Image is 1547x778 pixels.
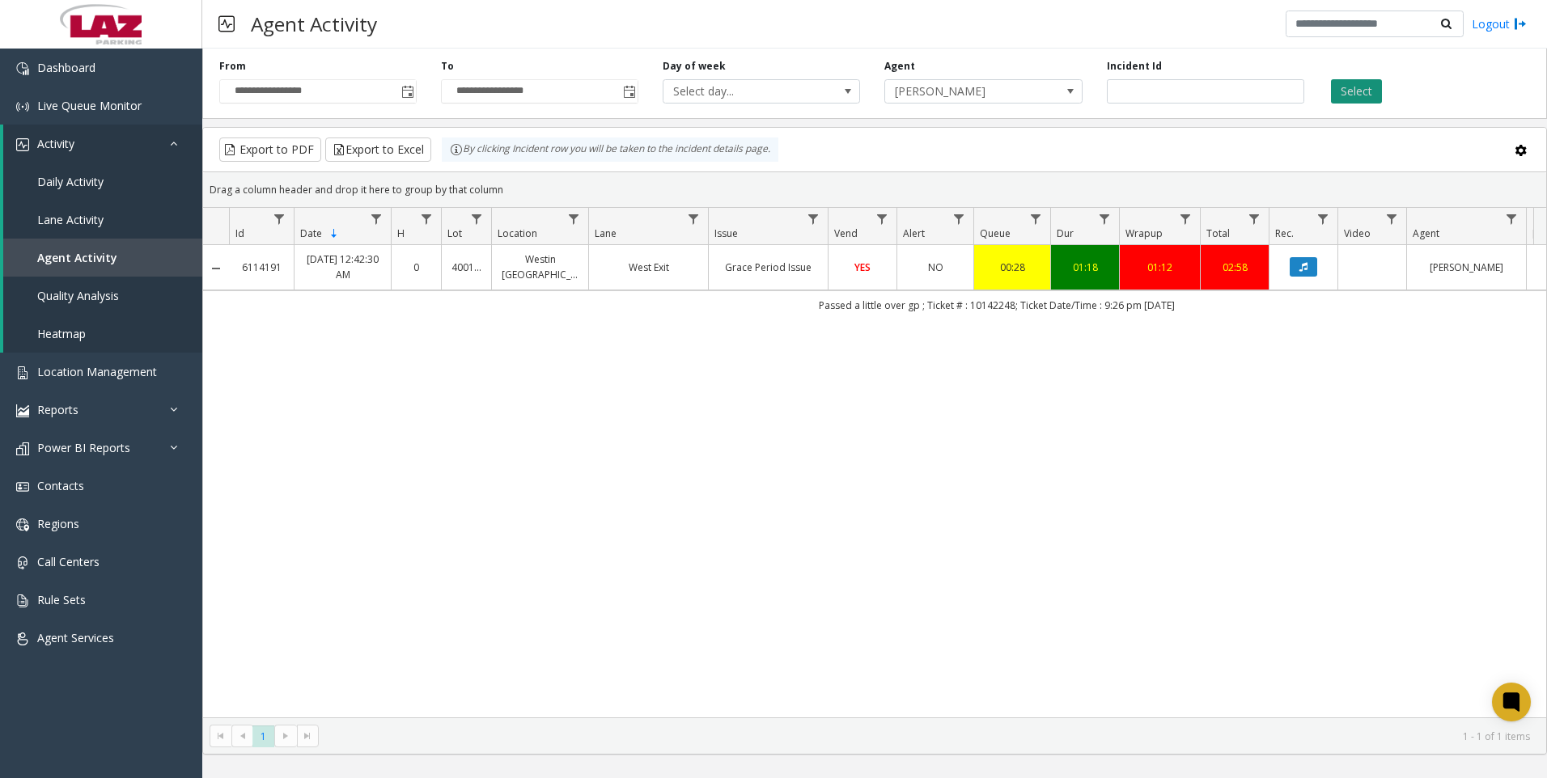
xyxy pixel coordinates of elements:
a: Id Filter Menu [269,208,290,230]
img: 'icon' [16,632,29,645]
span: Total [1206,226,1230,240]
label: From [219,59,246,74]
a: Agent Filter Menu [1501,208,1523,230]
a: 6114191 [239,260,284,275]
div: Drag a column header and drop it here to group by that column [203,175,1546,204]
a: 01:18 [1061,260,1109,275]
span: Agent [1413,226,1439,240]
span: Power BI Reports [37,440,130,455]
a: Collapse Details [203,262,229,275]
span: Toggle popup [398,80,416,103]
a: [DATE] 12:42:30 AM [304,252,381,282]
span: Location Management [37,364,157,379]
a: Logout [1472,15,1527,32]
img: 'icon' [16,556,29,569]
a: YES [838,260,887,275]
img: 'icon' [16,100,29,113]
span: Issue [714,226,738,240]
a: H Filter Menu [416,208,438,230]
span: Sortable [328,227,341,240]
img: pageIcon [218,4,235,44]
a: Lot Filter Menu [466,208,488,230]
span: Daily Activity [37,174,104,189]
span: Regions [37,516,79,531]
span: Toggle popup [620,80,638,103]
span: Lane [595,226,617,240]
a: Date Filter Menu [366,208,388,230]
span: Id [235,226,244,240]
label: To [441,59,454,74]
kendo-pager-info: 1 - 1 of 1 items [328,729,1530,743]
a: Alert Filter Menu [948,208,970,230]
img: 'icon' [16,442,29,455]
a: Wrapup Filter Menu [1175,208,1197,230]
span: Rec. [1275,226,1294,240]
a: Quality Analysis [3,277,202,315]
a: Lane Activity [3,201,202,239]
span: Lane Activity [37,212,104,227]
span: Vend [834,226,858,240]
span: [PERSON_NAME] [885,80,1042,103]
a: Video Filter Menu [1381,208,1403,230]
span: Call Centers [37,554,100,569]
img: 'icon' [16,404,29,417]
label: Agent [884,59,915,74]
a: 02:58 [1210,260,1259,275]
label: Incident Id [1107,59,1162,74]
a: Daily Activity [3,163,202,201]
a: Lane Filter Menu [683,208,705,230]
a: NO [907,260,964,275]
span: Lot [447,226,462,240]
a: 400167 [451,260,481,275]
span: Rule Sets [37,592,86,607]
span: Alert [903,226,925,240]
a: Heatmap [3,315,202,353]
label: Day of week [663,59,726,74]
button: Select [1331,79,1382,104]
img: 'icon' [16,62,29,75]
span: Live Queue Monitor [37,98,142,113]
span: Dashboard [37,60,95,75]
a: [PERSON_NAME] [1417,260,1516,275]
span: Date [300,226,322,240]
img: 'icon' [16,518,29,531]
a: Issue Filter Menu [803,208,824,230]
button: Export to Excel [325,137,431,162]
span: Agent Services [37,630,114,645]
span: Quality Analysis [37,288,119,303]
span: Heatmap [37,326,86,341]
span: Contacts [37,478,84,493]
span: Agent Activity [37,250,117,265]
span: Page 1 [252,725,274,747]
img: 'icon' [16,138,29,151]
img: logout [1514,15,1527,32]
span: Reports [37,402,78,417]
a: Activity [3,125,202,163]
h3: Agent Activity [243,4,385,44]
span: Dur [1057,226,1074,240]
a: Dur Filter Menu [1094,208,1116,230]
img: 'icon' [16,594,29,607]
span: Wrapup [1125,226,1163,240]
a: Queue Filter Menu [1025,208,1047,230]
a: Rec. Filter Menu [1312,208,1334,230]
span: YES [854,260,871,274]
span: Video [1344,226,1371,240]
a: Agent Activity [3,239,202,277]
img: 'icon' [16,366,29,379]
div: Data table [203,208,1546,717]
span: Queue [980,226,1011,240]
div: By clicking Incident row you will be taken to the incident details page. [442,137,778,162]
a: Total Filter Menu [1244,208,1265,230]
a: 01:12 [1130,260,1190,275]
a: Westin [GEOGRAPHIC_DATA] [502,252,579,282]
span: Select day... [663,80,820,103]
img: infoIcon.svg [450,143,463,156]
span: Activity [37,136,74,151]
a: Grace Period Issue [718,260,818,275]
a: 00:28 [984,260,1041,275]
